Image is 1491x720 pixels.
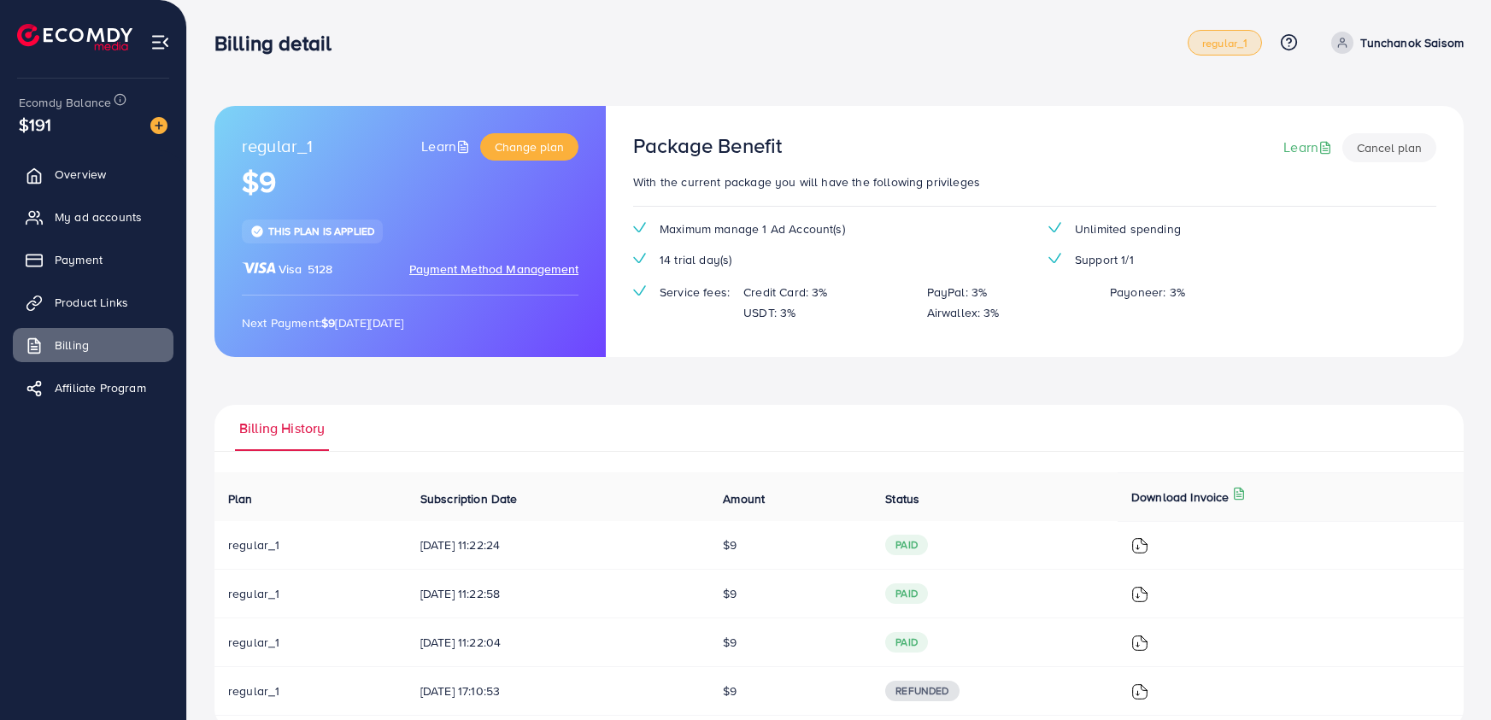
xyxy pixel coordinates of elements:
[633,133,782,158] h3: Package Benefit
[242,133,313,161] span: regular_1
[885,535,928,555] span: paid
[723,536,737,553] span: $9
[420,490,518,507] span: Subscription Date
[885,632,928,653] span: paid
[55,251,103,268] span: Payment
[1075,251,1134,268] span: Support 1/1
[250,225,264,238] img: tick
[55,294,128,311] span: Product Links
[1324,32,1464,54] a: Tunchanok Saisom
[228,585,279,602] span: regular_1
[13,328,173,362] a: Billing
[723,585,737,602] span: $9
[321,314,335,331] strong: $9
[480,133,578,161] button: Change plan
[885,681,959,701] span: Refunded
[242,165,578,200] h1: $9
[885,583,928,604] span: paid
[1048,253,1061,264] img: tick
[420,634,696,651] span: [DATE] 11:22:04
[495,138,564,155] span: Change plan
[13,243,173,277] a: Payment
[743,282,827,302] p: Credit Card: 3%
[228,634,279,651] span: regular_1
[421,137,473,156] a: Learn
[1188,30,1262,56] a: regular_1
[1131,683,1148,700] img: ic-download-invoice.1f3c1b55.svg
[723,682,737,700] span: $9
[633,222,646,233] img: tick
[13,157,173,191] a: Overview
[1131,635,1148,652] img: ic-download-invoice.1f3c1b55.svg
[409,260,578,278] span: Payment Method Management
[1283,138,1335,157] a: Learn
[1048,222,1061,233] img: tick
[242,260,276,275] img: brand
[1131,586,1148,603] img: ic-download-invoice.1f3c1b55.svg
[1202,38,1247,49] span: regular_1
[420,682,696,700] span: [DATE] 17:10:53
[55,337,89,354] span: Billing
[1342,133,1436,162] button: Cancel plan
[660,251,731,268] span: 14 trial day(s)
[660,220,845,237] span: Maximum manage 1 Ad Account(s)
[214,31,345,56] h3: Billing detail
[19,94,111,111] span: Ecomdy Balance
[927,302,1000,323] p: Airwallex: 3%
[927,282,988,302] p: PayPal: 3%
[228,682,279,700] span: regular_1
[633,172,1436,192] p: With the current package you will have the following privileges
[150,117,167,134] img: image
[723,490,765,507] span: Amount
[19,112,52,137] span: $191
[1131,487,1230,507] p: Download Invoice
[228,536,279,553] span: regular_1
[1360,32,1464,53] p: Tunchanok Saisom
[660,284,730,301] span: Service fees:
[242,313,578,333] p: Next Payment: [DATE][DATE]
[1131,537,1148,554] img: ic-download-invoice.1f3c1b55.svg
[13,285,173,319] a: Product Links
[55,379,146,396] span: Affiliate Program
[420,536,696,553] span: [DATE] 11:22:24
[723,634,737,651] span: $9
[1418,643,1478,707] iframe: Chat
[239,419,325,438] span: Billing History
[420,585,696,602] span: [DATE] 11:22:58
[55,208,142,225] span: My ad accounts
[268,224,374,238] span: This plan is applied
[885,490,919,507] span: Status
[55,166,106,183] span: Overview
[279,260,302,278] span: Visa
[1075,220,1181,237] span: Unlimited spending
[633,285,646,296] img: tick
[1110,282,1185,302] p: Payoneer: 3%
[13,371,173,405] a: Affiliate Program
[308,260,333,278] span: 5128
[17,24,132,50] img: logo
[743,302,795,323] p: USDT: 3%
[13,200,173,234] a: My ad accounts
[228,490,253,507] span: Plan
[150,32,170,52] img: menu
[633,253,646,264] img: tick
